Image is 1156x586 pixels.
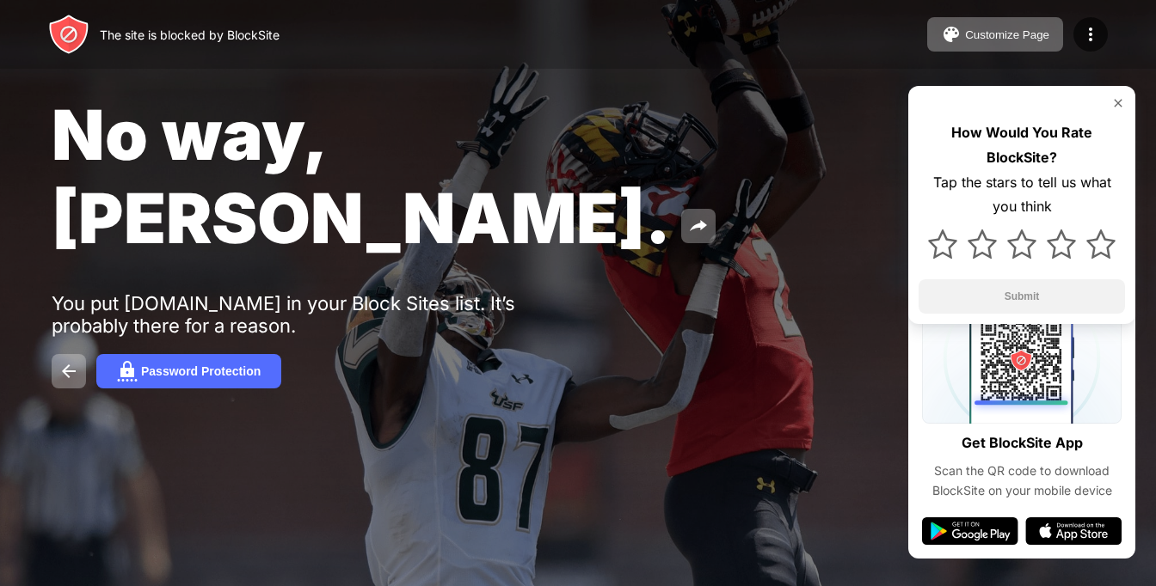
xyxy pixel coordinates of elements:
img: rate-us-close.svg [1111,96,1125,110]
img: star.svg [928,229,957,259]
img: back.svg [58,361,79,382]
img: password.svg [117,361,138,382]
img: pallet.svg [941,24,962,45]
img: star.svg [968,229,997,259]
img: star.svg [1047,229,1076,259]
img: google-play.svg [922,517,1018,545]
img: star.svg [1086,229,1116,259]
button: Submit [919,279,1125,314]
img: share.svg [688,216,709,236]
img: star.svg [1007,229,1036,259]
img: menu-icon.svg [1080,24,1101,45]
div: Password Protection [141,364,261,378]
div: Customize Page [965,28,1049,41]
div: You put [DOMAIN_NAME] in your Block Sites list. It’s probably there for a reason. [52,292,583,337]
img: header-logo.svg [48,14,89,55]
span: No way, [PERSON_NAME]. [52,93,671,259]
div: The site is blocked by BlockSite [100,27,280,42]
div: Tap the stars to tell us what you think [919,170,1125,220]
button: Customize Page [927,17,1063,52]
div: How Would You Rate BlockSite? [919,120,1125,170]
button: Password Protection [96,354,281,388]
img: app-store.svg [1025,517,1122,545]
